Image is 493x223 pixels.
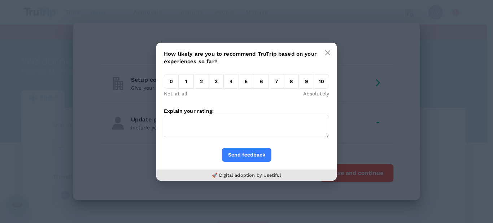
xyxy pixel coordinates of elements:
em: 7 [269,74,284,89]
em: 8 [284,74,299,89]
em: 5 [239,74,254,89]
em: 4 [224,74,239,89]
em: 10 [314,74,329,89]
em: 3 [209,74,224,89]
em: 1 [179,74,194,89]
a: 🚀 Digital adoption by Usetiful [212,172,282,178]
span: How likely are you to recommend TruTrip based on your experiences so far? [164,51,317,65]
em: 6 [254,74,269,89]
p: Not at all [164,90,188,97]
em: 9 [299,74,314,89]
em: 2 [194,74,209,89]
em: 0 [164,74,179,89]
button: Send feedback [222,148,271,162]
label: Explain your rating: [164,108,214,114]
p: Absolutely [303,90,330,97]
